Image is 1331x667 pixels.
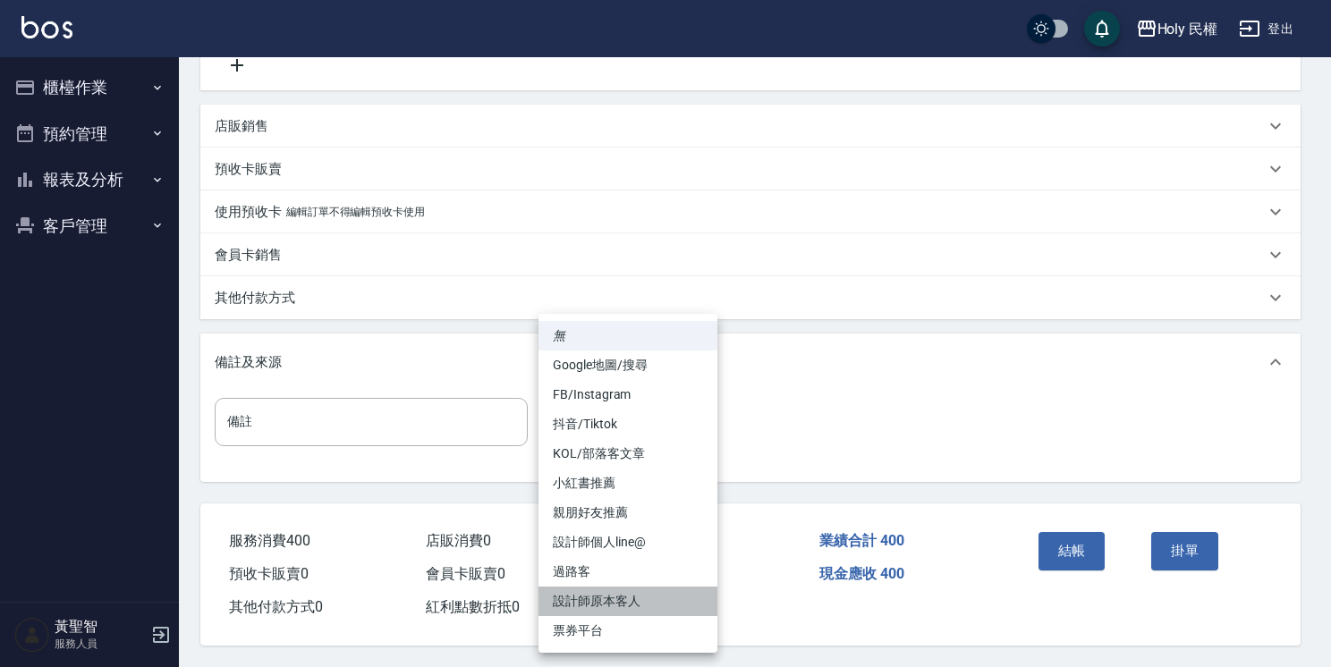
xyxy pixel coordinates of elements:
[538,350,717,380] li: Google地圖/搜尋
[553,326,565,345] em: 無
[538,380,717,409] li: FB/Instagram
[538,528,717,557] li: 設計師個人line@
[538,498,717,528] li: 親朋好友推薦
[538,557,717,587] li: 過路客
[538,616,717,646] li: 票券平台
[538,409,717,439] li: 抖音/Tiktok
[538,469,717,498] li: 小紅書推薦
[538,439,717,469] li: KOL/部落客文章
[538,587,717,616] li: 設計師原本客人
